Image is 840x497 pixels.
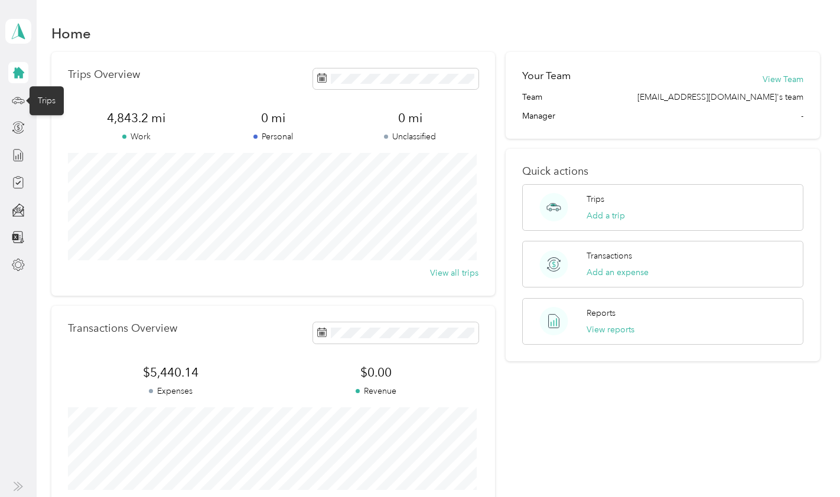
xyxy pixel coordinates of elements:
[204,110,341,126] span: 0 mi
[68,130,205,143] p: Work
[430,267,478,279] button: View all trips
[801,110,803,122] span: -
[587,193,604,205] p: Trips
[774,431,840,497] iframe: Everlance-gr Chat Button Frame
[273,385,478,397] p: Revenue
[587,323,634,336] button: View reports
[522,165,803,178] p: Quick actions
[341,130,478,143] p: Unclassified
[68,110,205,126] span: 4,843.2 mi
[522,110,555,122] span: Manager
[68,322,177,335] p: Transactions Overview
[341,110,478,126] span: 0 mi
[51,27,91,40] h1: Home
[30,86,64,115] div: Trips
[204,130,341,143] p: Personal
[68,385,274,397] p: Expenses
[637,91,803,103] span: [EMAIL_ADDRESS][DOMAIN_NAME]'s team
[68,364,274,381] span: $5,440.14
[273,364,478,381] span: $0.00
[587,266,649,279] button: Add an expense
[68,68,140,81] p: Trips Overview
[587,307,616,319] p: Reports
[587,250,632,262] p: Transactions
[763,73,803,86] button: View Team
[522,91,542,103] span: Team
[522,68,571,83] h2: Your Team
[587,210,625,222] button: Add a trip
